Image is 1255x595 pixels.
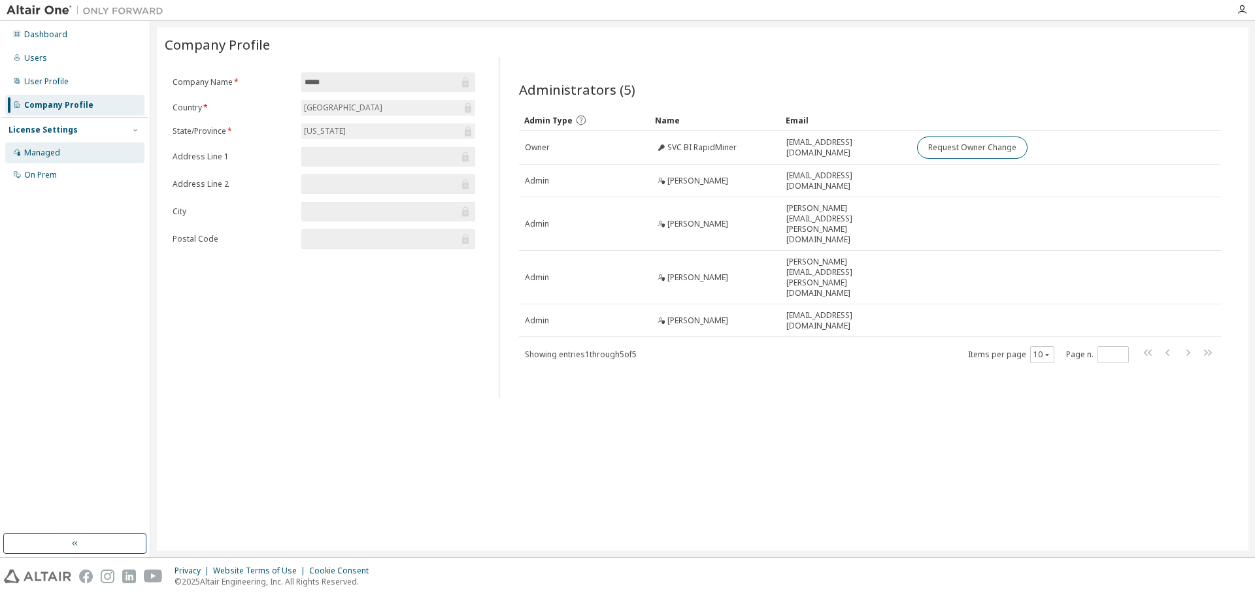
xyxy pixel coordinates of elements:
[786,203,905,245] span: [PERSON_NAME][EMAIL_ADDRESS][PERSON_NAME][DOMAIN_NAME]
[917,137,1028,159] button: Request Owner Change
[175,576,376,587] p: © 2025 Altair Engineering, Inc. All Rights Reserved.
[525,272,549,283] span: Admin
[309,566,376,576] div: Cookie Consent
[122,570,136,583] img: linkedin.svg
[524,115,573,126] span: Admin Type
[667,272,728,283] span: [PERSON_NAME]
[4,570,71,583] img: altair_logo.svg
[786,137,905,158] span: [EMAIL_ADDRESS][DOMAIN_NAME]
[786,310,905,331] span: [EMAIL_ADDRESS][DOMAIN_NAME]
[24,29,67,40] div: Dashboard
[24,53,47,63] div: Users
[667,142,737,153] span: SVC BI RapidMiner
[667,219,728,229] span: [PERSON_NAME]
[173,126,293,137] label: State/Province
[302,124,348,138] div: [US_STATE]
[173,77,293,88] label: Company Name
[173,103,293,113] label: Country
[519,80,635,99] span: Administrators (5)
[302,101,384,115] div: [GEOGRAPHIC_DATA]
[786,257,905,298] span: [PERSON_NAME][EMAIL_ADDRESS][PERSON_NAME][DOMAIN_NAME]
[786,110,906,131] div: Email
[8,125,78,135] div: License Settings
[175,566,213,576] div: Privacy
[525,315,549,326] span: Admin
[301,123,475,139] div: [US_STATE]
[24,170,57,180] div: On Prem
[165,35,270,54] span: Company Profile
[7,4,170,17] img: Altair One
[173,206,293,217] label: City
[1033,349,1051,360] button: 10
[101,570,114,583] img: instagram.svg
[144,570,163,583] img: youtube.svg
[525,219,549,229] span: Admin
[525,349,637,360] span: Showing entries 1 through 5 of 5
[525,142,550,153] span: Owner
[667,315,728,326] span: [PERSON_NAME]
[79,570,93,583] img: facebook.svg
[173,234,293,244] label: Postal Code
[786,170,905,191] span: [EMAIL_ADDRESS][DOMAIN_NAME]
[1066,346,1129,363] span: Page n.
[655,110,775,131] div: Name
[301,100,475,116] div: [GEOGRAPHIC_DATA]
[173,179,293,189] label: Address Line 2
[213,566,309,576] div: Website Terms of Use
[968,346,1054,363] span: Items per page
[667,176,728,186] span: [PERSON_NAME]
[24,148,60,158] div: Managed
[24,76,69,87] div: User Profile
[173,152,293,162] label: Address Line 1
[525,176,549,186] span: Admin
[24,100,93,110] div: Company Profile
